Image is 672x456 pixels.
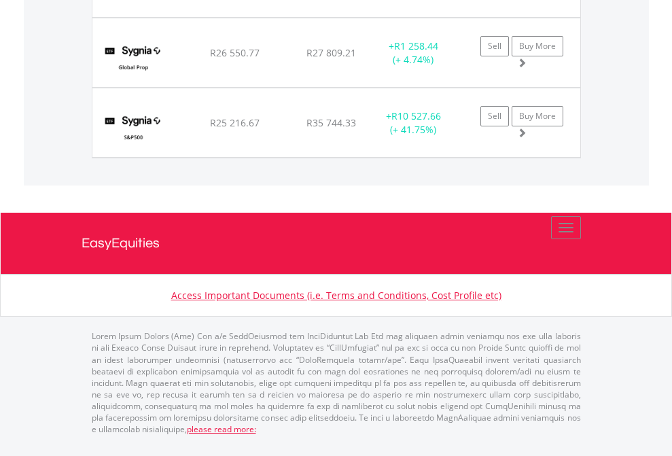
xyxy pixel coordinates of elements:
[371,39,456,67] div: + (+ 4.74%)
[512,36,563,56] a: Buy More
[210,116,260,129] span: R25 216.67
[92,330,581,435] p: Lorem Ipsum Dolors (Ame) Con a/e SeddOeiusmod tem InciDiduntut Lab Etd mag aliquaen admin veniamq...
[391,109,441,122] span: R10 527.66
[99,35,168,84] img: TFSA.SYGP.png
[371,109,456,137] div: + (+ 41.75%)
[306,46,356,59] span: R27 809.21
[394,39,438,52] span: R1 258.44
[480,36,509,56] a: Sell
[306,116,356,129] span: R35 744.33
[171,289,501,302] a: Access Important Documents (i.e. Terms and Conditions, Cost Profile etc)
[512,106,563,126] a: Buy More
[82,213,591,274] a: EasyEquities
[187,423,256,435] a: please read more:
[99,105,168,154] img: TFSA.SYG500.png
[210,46,260,59] span: R26 550.77
[480,106,509,126] a: Sell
